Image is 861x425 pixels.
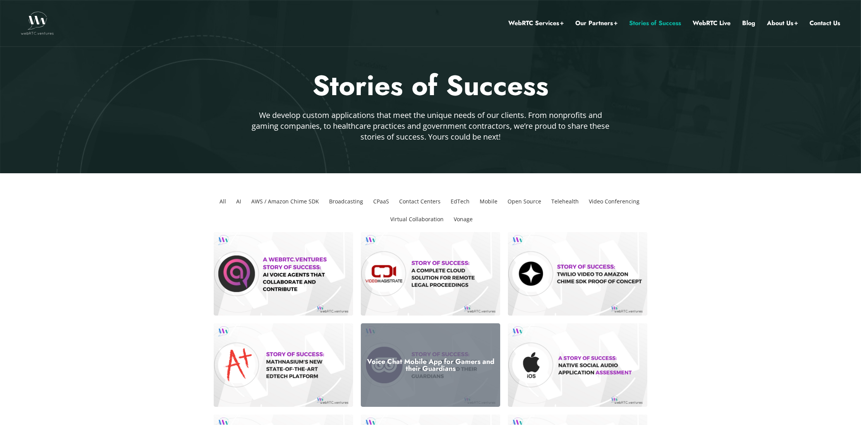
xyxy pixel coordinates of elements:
[214,323,353,407] a: Story of success: Mathnasium‘s new State-of-the-Art EdTech Platform
[326,193,366,210] li: Broadcasting
[370,193,392,210] li: CPaaS
[448,193,473,210] li: EdTech
[396,193,444,210] li: Contact Centers
[575,18,617,28] a: Our Partners
[508,18,564,28] a: WebRTC Services
[248,193,322,210] li: AWS / Amazon Chime SDK
[387,210,447,228] li: Virtual Collaboration
[204,68,657,104] h2: Stories of Success
[504,193,544,210] li: Open Source
[21,12,54,35] img: WebRTC.ventures
[216,193,229,210] li: All
[548,193,582,210] li: Telehealth
[767,18,798,28] a: About Us
[361,323,500,407] a: Story of Success Voice Chat Mobile App for Gamers and their Guardians Voice Chat Mobile App for G...
[508,323,647,407] a: Native iOS Social Audio App Assessment
[629,18,681,28] a: Stories of Success
[586,193,643,210] li: Video Conferencing
[451,210,476,228] li: Vonage
[477,193,501,210] li: Mobile
[693,18,731,28] a: WebRTC Live
[233,193,244,210] li: AI
[249,110,612,142] p: We develop custom applications that meet the unique needs of our clients. From nonprofits and gam...
[810,18,840,28] a: Contact Us
[367,358,494,372] h3: Voice Chat Mobile App for Gamers and their Guardians
[742,18,755,28] a: Blog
